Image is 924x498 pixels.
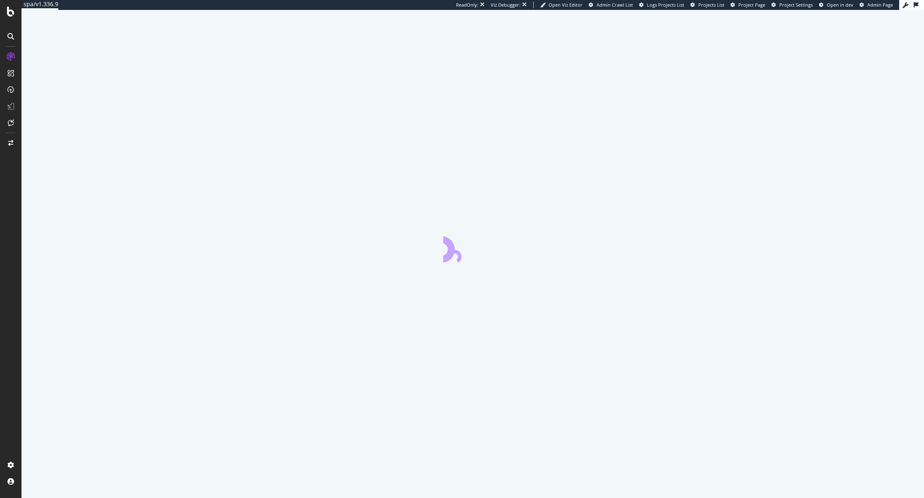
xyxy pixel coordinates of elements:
[731,2,765,8] a: Project Page
[690,2,724,8] a: Projects List
[827,2,853,8] span: Open in dev
[738,2,765,8] span: Project Page
[779,2,813,8] span: Project Settings
[443,233,503,262] div: animation
[639,2,684,8] a: Logs Projects List
[456,2,478,8] div: ReadOnly:
[860,2,893,8] a: Admin Page
[819,2,853,8] a: Open in dev
[549,2,583,8] span: Open Viz Editor
[540,2,583,8] a: Open Viz Editor
[771,2,813,8] a: Project Settings
[491,2,520,8] div: Viz Debugger:
[647,2,684,8] span: Logs Projects List
[698,2,724,8] span: Projects List
[589,2,633,8] a: Admin Crawl List
[867,2,893,8] span: Admin Page
[597,2,633,8] span: Admin Crawl List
